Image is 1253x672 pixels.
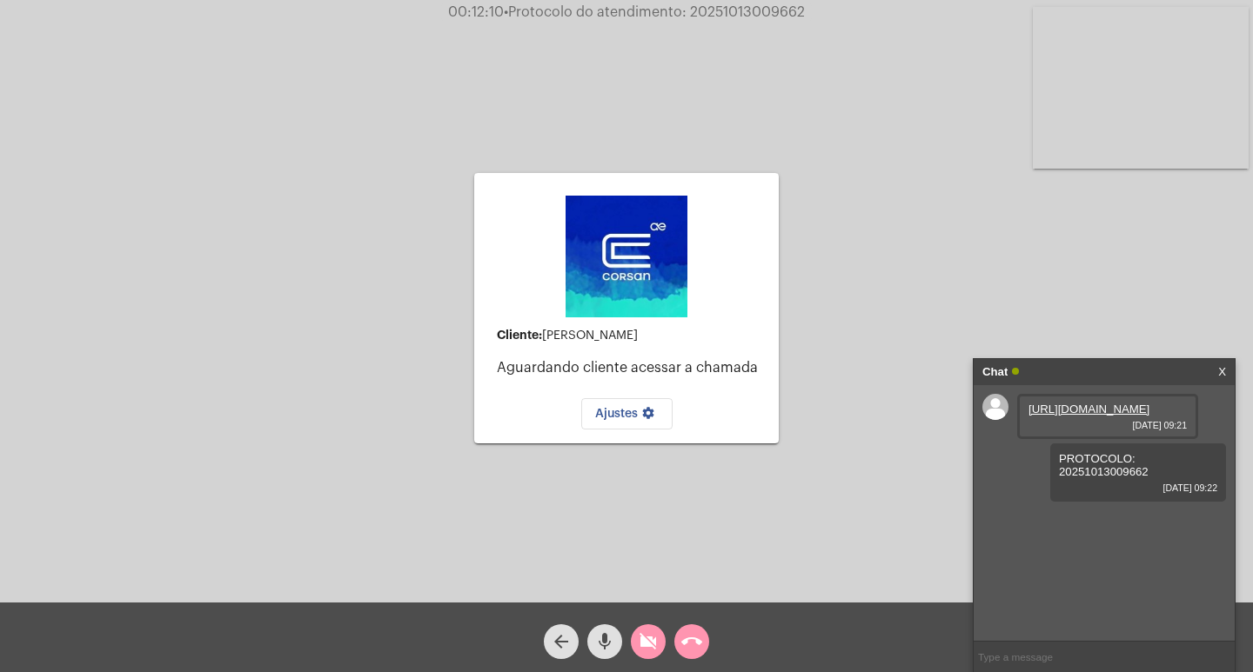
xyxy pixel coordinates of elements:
[1218,359,1226,385] a: X
[1029,403,1149,416] a: [URL][DOMAIN_NAME]
[504,5,805,19] span: Protocolo do atendimento: 20251013009662
[497,360,765,376] p: Aguardando cliente acessar a chamada
[1029,420,1187,430] span: [DATE] 09:21
[551,631,572,652] mat-icon: arrow_back
[1059,452,1149,478] span: PROTOCOLO: 20251013009662
[638,631,659,652] mat-icon: videocam_off
[1012,368,1019,375] span: Online
[497,329,765,343] div: [PERSON_NAME]
[448,5,504,19] span: 00:12:10
[974,642,1235,672] input: Type a message
[566,196,687,317] img: d4669ae0-8c07-2337-4f67-34b0df7f5ae4.jpeg
[681,631,702,652] mat-icon: call_end
[594,631,615,652] mat-icon: mic
[1059,482,1217,493] span: [DATE] 09:22
[497,329,542,341] strong: Cliente:
[595,408,659,420] span: Ajustes
[504,5,508,19] span: •
[581,398,673,429] button: Ajustes
[638,406,659,427] mat-icon: settings
[982,359,1008,385] strong: Chat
